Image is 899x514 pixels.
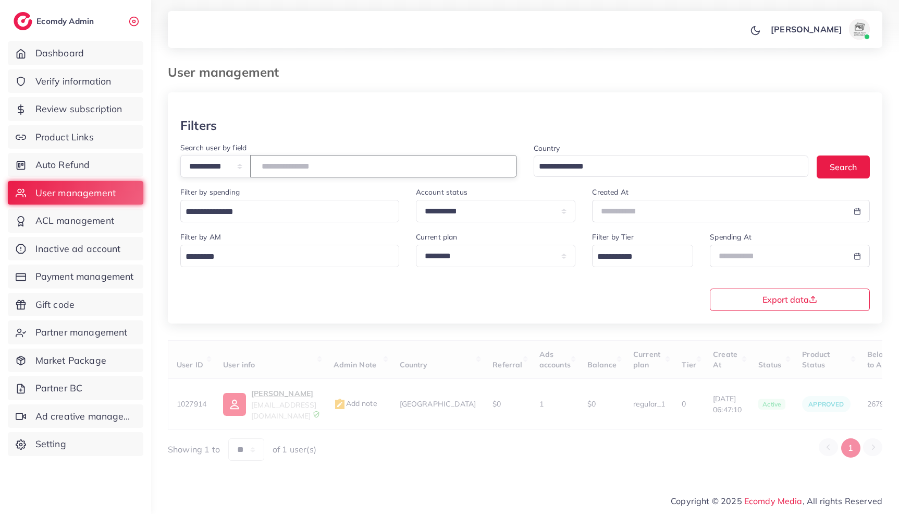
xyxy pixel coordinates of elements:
span: Market Package [35,354,106,367]
span: Copyright © 2025 [671,495,882,507]
span: Export data [762,295,817,304]
a: Dashboard [8,41,143,65]
a: Ecomdy Media [744,496,803,506]
span: Partner management [35,326,128,339]
a: Ad creative management [8,404,143,428]
img: logo [14,12,32,30]
span: Partner BC [35,381,83,395]
input: Search for option [182,249,386,265]
input: Search for option [594,249,680,265]
div: Search for option [180,245,399,267]
label: Search user by field [180,142,247,153]
a: Partner BC [8,376,143,400]
input: Search for option [535,159,795,175]
a: User management [8,181,143,205]
button: Export data [710,289,870,311]
a: Product Links [8,125,143,149]
span: Review subscription [35,102,122,116]
a: Auto Refund [8,153,143,177]
span: Product Links [35,130,94,144]
label: Country [534,143,560,153]
img: avatar [849,19,870,40]
a: Review subscription [8,97,143,121]
span: ACL management [35,214,114,228]
label: Filter by AM [180,232,221,242]
span: Payment management [35,270,134,283]
div: Search for option [534,156,809,177]
span: Inactive ad account [35,242,121,256]
input: Search for option [182,204,386,220]
h2: Ecomdy Admin [36,16,96,26]
label: Filter by spending [180,187,240,197]
span: Auto Refund [35,158,90,172]
span: Ad creative management [35,410,136,423]
a: Partner management [8,320,143,344]
span: Gift code [35,298,75,312]
a: Verify information [8,69,143,93]
a: Market Package [8,349,143,373]
span: , All rights Reserved [803,495,882,507]
a: Payment management [8,265,143,289]
a: Gift code [8,293,143,317]
h3: Filters [180,118,217,133]
a: ACL management [8,209,143,233]
label: Account status [416,187,467,197]
label: Filter by Tier [592,232,633,242]
span: Setting [35,437,66,451]
span: Verify information [35,75,112,88]
a: logoEcomdy Admin [14,12,96,30]
label: Current plan [416,232,458,242]
a: [PERSON_NAME]avatar [765,19,874,40]
label: Created At [592,187,629,197]
label: Spending At [710,232,752,242]
div: Search for option [180,200,399,222]
p: [PERSON_NAME] [771,23,842,35]
span: User management [35,186,116,200]
span: Dashboard [35,46,84,60]
div: Search for option [592,245,693,267]
button: Search [817,156,870,178]
a: Inactive ad account [8,237,143,261]
a: Setting [8,432,143,456]
h3: User management [168,65,287,80]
